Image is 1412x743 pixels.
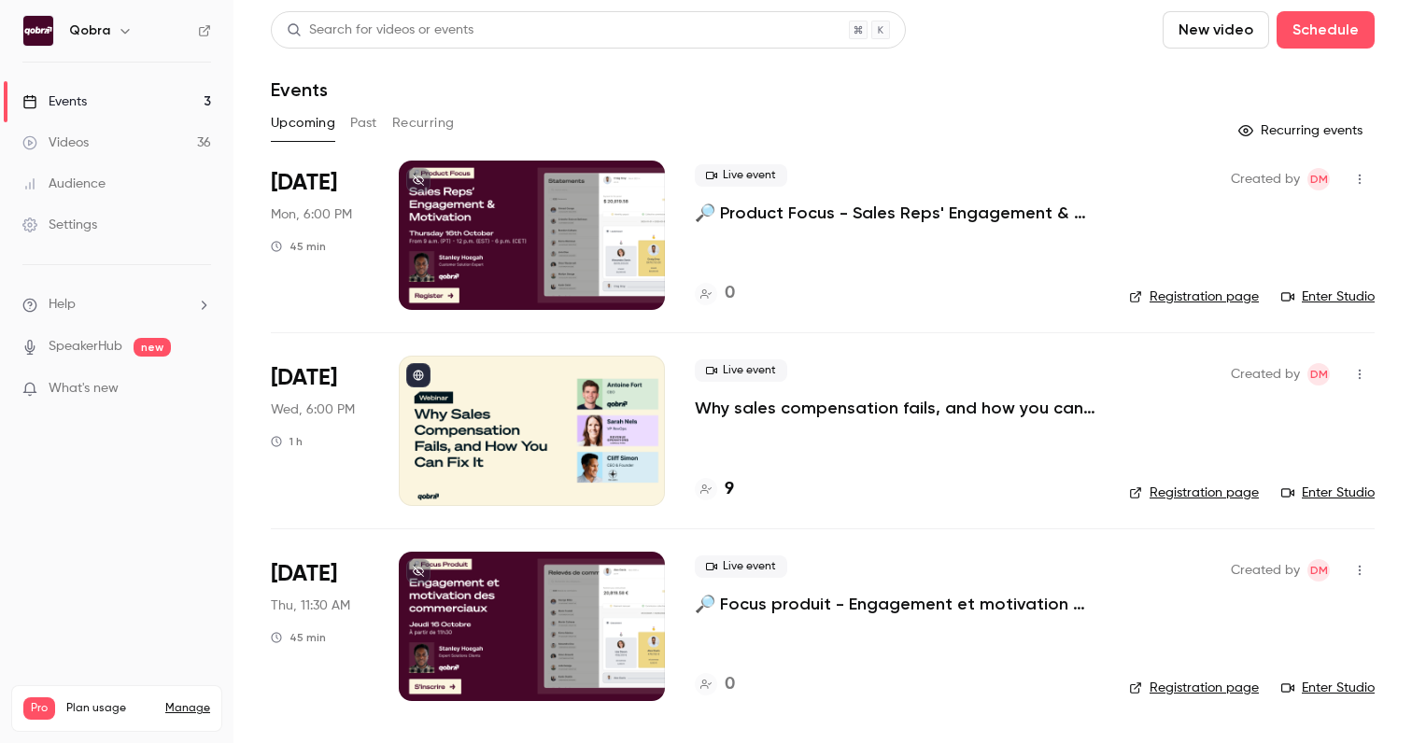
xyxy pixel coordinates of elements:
[1307,363,1330,386] span: Dylan Manceau
[695,593,1099,615] a: 🔎 Focus produit - Engagement et motivation des commerciaux
[695,555,787,578] span: Live event
[271,168,337,198] span: [DATE]
[695,672,735,697] a: 0
[1163,11,1269,49] button: New video
[49,379,119,399] span: What's new
[23,697,55,720] span: Pro
[271,630,326,645] div: 45 min
[287,21,473,40] div: Search for videos or events
[271,108,335,138] button: Upcoming
[271,559,337,589] span: [DATE]
[1230,116,1375,146] button: Recurring events
[22,92,87,111] div: Events
[695,477,734,502] a: 9
[49,295,76,315] span: Help
[350,108,377,138] button: Past
[134,338,171,357] span: new
[1129,679,1259,697] a: Registration page
[1281,287,1375,306] a: Enter Studio
[725,672,735,697] h4: 0
[1310,168,1328,190] span: DM
[1310,363,1328,386] span: DM
[1129,287,1259,306] a: Registration page
[271,434,303,449] div: 1 h
[1129,484,1259,502] a: Registration page
[695,397,1099,419] a: Why sales compensation fails, and how you can fix it
[271,596,350,615] span: Thu, 11:30 AM
[271,239,326,254] div: 45 min
[22,216,97,234] div: Settings
[22,133,89,152] div: Videos
[271,161,369,310] div: Sep 29 Mon, 6:00 PM (Europe/Paris)
[271,78,328,101] h1: Events
[271,356,369,505] div: Oct 8 Wed, 6:00 PM (Europe/Paris)
[271,205,352,224] span: Mon, 6:00 PM
[271,400,355,419] span: Wed, 6:00 PM
[695,164,787,187] span: Live event
[695,202,1099,224] a: 🔎 Product Focus - Sales Reps' Engagement & Motivation
[1310,559,1328,582] span: DM
[271,363,337,393] span: [DATE]
[695,359,787,382] span: Live event
[392,108,455,138] button: Recurring
[1231,363,1300,386] span: Created by
[69,21,110,40] h6: Qobra
[189,381,211,398] iframe: Noticeable Trigger
[1277,11,1375,49] button: Schedule
[1281,484,1375,502] a: Enter Studio
[1307,168,1330,190] span: Dylan Manceau
[49,337,122,357] a: SpeakerHub
[22,175,106,193] div: Audience
[725,477,734,502] h4: 9
[695,281,735,306] a: 0
[165,701,210,716] a: Manage
[725,281,735,306] h4: 0
[1307,559,1330,582] span: Dylan Manceau
[23,16,53,46] img: Qobra
[271,552,369,701] div: Oct 16 Thu, 11:30 AM (Europe/Paris)
[22,295,211,315] li: help-dropdown-opener
[66,701,154,716] span: Plan usage
[1231,168,1300,190] span: Created by
[1231,559,1300,582] span: Created by
[1281,679,1375,697] a: Enter Studio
